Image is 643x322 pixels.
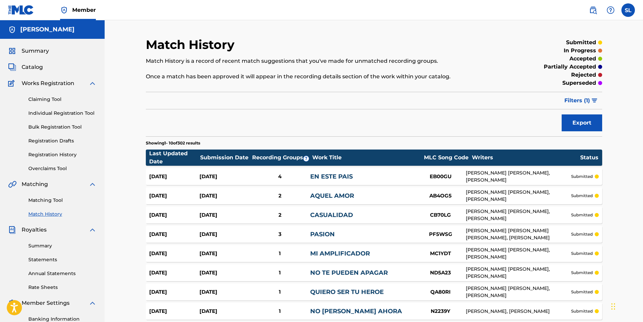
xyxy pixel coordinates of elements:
[604,3,617,17] div: Help
[22,180,48,188] span: Matching
[8,226,16,234] img: Royalties
[199,231,250,238] div: [DATE]
[8,299,16,307] img: Member Settings
[250,307,310,315] div: 1
[560,92,602,109] button: Filters (1)
[199,173,250,181] div: [DATE]
[88,180,97,188] img: expand
[72,6,96,14] span: Member
[28,256,97,263] a: Statements
[571,212,593,218] p: submitted
[8,5,34,15] img: MLC Logo
[562,79,596,87] p: superseded
[607,6,615,14] img: help
[466,246,571,261] div: [PERSON_NAME] [PERSON_NAME], [PERSON_NAME]
[571,71,596,79] p: rejected
[415,269,466,277] div: ND5A23
[310,269,388,276] a: NO TE PUEDEN APAGAR
[250,269,310,277] div: 1
[586,3,600,17] a: Public Search
[466,227,571,241] div: [PERSON_NAME] [PERSON_NAME] [PERSON_NAME], [PERSON_NAME]
[28,165,97,172] a: Overclaims Tool
[303,156,309,161] span: ?
[571,250,593,257] p: submitted
[564,97,590,105] span: Filters ( 1 )
[22,63,43,71] span: Catalog
[310,211,353,219] a: CASUALIDAD
[146,73,497,81] p: Once a match has been approved it will appear in the recording details section of the work within...
[8,63,16,71] img: Catalog
[251,154,312,162] div: Recording Groups
[544,63,596,71] p: partially accepted
[621,3,635,17] div: User Menu
[310,307,402,315] a: NO [PERSON_NAME] AHORA
[310,173,353,180] a: EN ESTE PAIS
[8,47,49,55] a: SummarySummary
[415,211,466,219] div: CB70LG
[28,197,97,204] a: Matching Tool
[28,124,97,131] a: Bulk Registration Tool
[60,6,68,14] img: Top Rightsholder
[571,308,593,314] p: submitted
[8,180,17,188] img: Matching
[250,173,310,181] div: 4
[199,307,250,315] div: [DATE]
[415,288,466,296] div: QA80RI
[149,288,199,296] div: [DATE]
[624,214,643,268] iframe: Resource Center
[415,173,466,181] div: EB00GU
[149,307,199,315] div: [DATE]
[310,288,384,296] a: QUIERO SER TU HEROE
[609,290,643,322] iframe: Chat Widget
[199,250,250,258] div: [DATE]
[28,151,97,158] a: Registration History
[592,99,597,103] img: filter
[28,96,97,103] a: Claiming Tool
[199,211,250,219] div: [DATE]
[22,47,49,55] span: Summary
[8,26,16,34] img: Accounts
[571,231,593,237] p: submitted
[250,211,310,219] div: 2
[28,211,97,218] a: Match History
[28,137,97,144] a: Registration Drafts
[466,169,571,184] div: [PERSON_NAME] [PERSON_NAME], [PERSON_NAME]
[149,173,199,181] div: [DATE]
[421,154,472,162] div: MLC Song Code
[149,250,199,258] div: [DATE]
[149,269,199,277] div: [DATE]
[146,140,200,146] p: Showing 1 - 10 of 302 results
[88,79,97,87] img: expand
[580,154,598,162] div: Status
[466,266,571,280] div: [PERSON_NAME] [PERSON_NAME], [PERSON_NAME]
[250,192,310,200] div: 2
[250,231,310,238] div: 3
[250,250,310,258] div: 1
[310,250,370,257] a: MI AMPLIFICADOR
[415,250,466,258] div: MC1YDT
[28,110,97,117] a: Individual Registration Tool
[472,154,580,162] div: Writers
[466,285,571,299] div: [PERSON_NAME] [PERSON_NAME], [PERSON_NAME]
[8,63,43,71] a: CatalogCatalog
[199,288,250,296] div: [DATE]
[28,284,97,291] a: Rate Sheets
[571,270,593,276] p: submitted
[569,55,596,63] p: accepted
[466,208,571,222] div: [PERSON_NAME] [PERSON_NAME], [PERSON_NAME]
[8,79,17,87] img: Works Registration
[22,226,47,234] span: Royalties
[149,150,200,166] div: Last Updated Date
[564,47,596,55] p: in progress
[310,231,335,238] a: PASION
[589,6,597,14] img: search
[571,173,593,180] p: submitted
[22,79,74,87] span: Works Registration
[566,38,596,47] p: submitted
[149,231,199,238] div: [DATE]
[146,57,497,65] p: Match History is a record of recent match suggestions that you've made for unmatched recording gr...
[28,242,97,249] a: Summary
[312,154,420,162] div: Work Title
[88,226,97,234] img: expand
